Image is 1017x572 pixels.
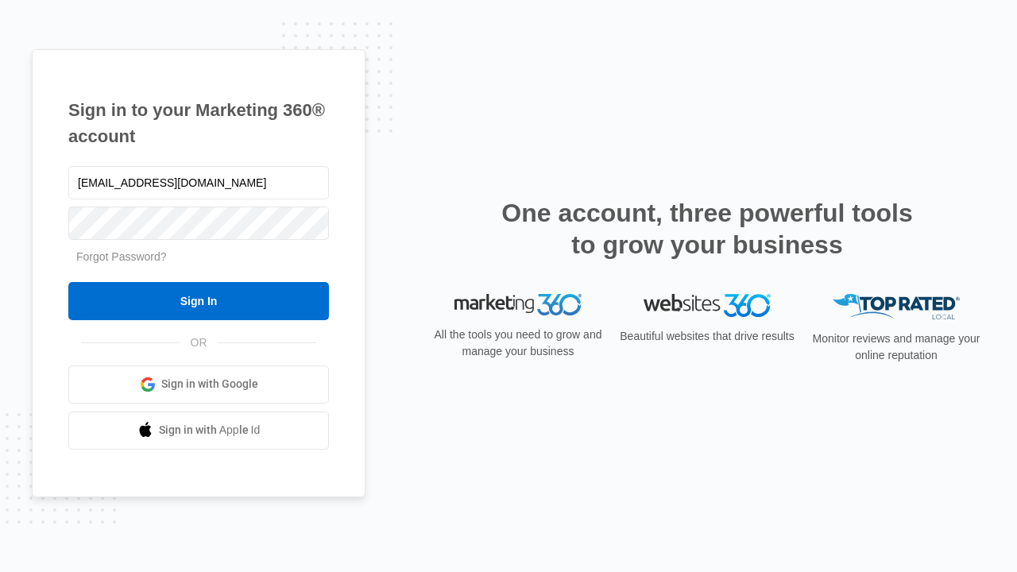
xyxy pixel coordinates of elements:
[644,294,771,317] img: Websites 360
[68,365,329,404] a: Sign in with Google
[429,327,607,360] p: All the tools you need to grow and manage your business
[68,166,329,199] input: Email
[161,376,258,392] span: Sign in with Google
[618,328,796,345] p: Beautiful websites that drive results
[68,412,329,450] a: Sign in with Apple Id
[807,330,985,364] p: Monitor reviews and manage your online reputation
[68,97,329,149] h1: Sign in to your Marketing 360® account
[159,422,261,439] span: Sign in with Apple Id
[454,294,582,316] img: Marketing 360
[497,197,918,261] h2: One account, three powerful tools to grow your business
[68,282,329,320] input: Sign In
[76,250,167,263] a: Forgot Password?
[180,334,218,351] span: OR
[833,294,960,320] img: Top Rated Local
